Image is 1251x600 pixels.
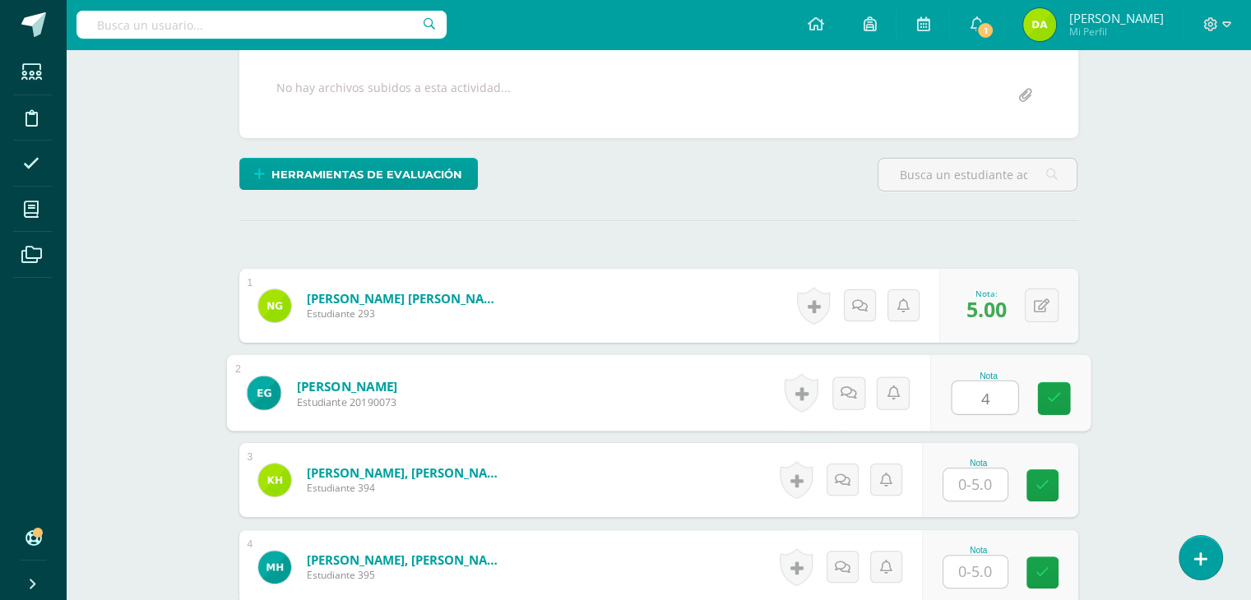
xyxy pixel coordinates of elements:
div: Nota [943,459,1015,468]
div: Nota [943,546,1015,555]
img: 786e783610561c3eb27341371ea08d67.png [1023,8,1056,41]
span: Estudiante 394 [307,481,504,495]
a: [PERSON_NAME], [PERSON_NAME] [307,464,504,481]
input: Busca un estudiante aquí... [878,159,1077,191]
span: Mi Perfil [1068,25,1163,39]
span: Estudiante 20190073 [296,395,397,409]
img: 37a30ed594f37b6b87f0aba0bfb6b7d3.png [247,376,280,409]
img: 1b92a8dfb71c69cb7ee04d3b9d7b6f29.png [258,464,291,496]
span: Herramientas de evaluación [271,159,462,190]
span: Estudiante 293 [307,307,504,321]
span: 1 [976,21,994,39]
span: 5.00 [966,295,1007,323]
div: Nota: [966,288,1007,299]
input: 0-5.0 [943,556,1008,588]
span: Estudiante 395 [307,568,504,582]
span: [PERSON_NAME] [1068,10,1163,26]
div: Nota [951,371,1026,380]
input: 0-5.0 [943,468,1008,501]
a: [PERSON_NAME] [296,377,397,395]
a: Herramientas de evaluación [239,158,478,190]
a: [PERSON_NAME], [PERSON_NAME] [307,552,504,568]
img: e7e5faa1c657bb55b151e350d4958be5.png [258,551,291,584]
input: 0-5.0 [952,381,1017,414]
div: No hay archivos subidos a esta actividad... [276,80,511,112]
input: Busca un usuario... [76,11,447,39]
a: [PERSON_NAME] [PERSON_NAME] [307,290,504,307]
img: cd4b035a85fd16517b99ed014167cff8.png [258,289,291,322]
